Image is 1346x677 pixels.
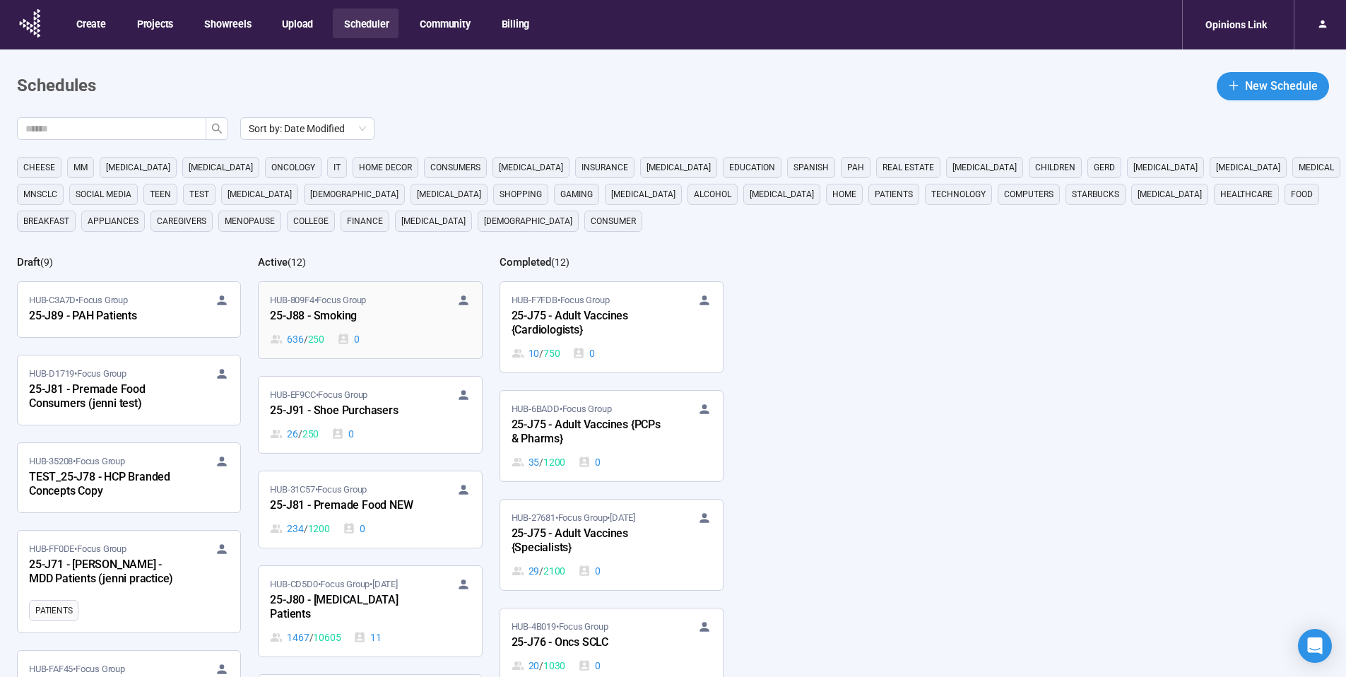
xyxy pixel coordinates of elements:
[23,214,69,228] span: breakfast
[543,658,565,673] span: 1030
[271,160,315,175] span: oncology
[29,469,184,501] div: TEST_25-J78 - HCP Branded Concepts Copy
[539,454,543,470] span: /
[157,214,206,228] span: caregivers
[512,307,667,340] div: 25-J75 - Adult Vaccines {Cardiologists}
[347,214,383,228] span: finance
[18,531,240,632] a: HUB-FF0DE•Focus Group25-J71 - [PERSON_NAME] - MDD Patients (jenni practice)Patients
[500,500,723,590] a: HUB-27681•Focus Group•[DATE]25-J75 - Adult Vaccines {Specialists}29 / 21000
[271,8,323,38] button: Upload
[270,521,329,536] div: 234
[512,346,560,361] div: 10
[150,187,171,201] span: Teen
[750,187,814,201] span: [MEDICAL_DATA]
[543,454,565,470] span: 1200
[611,187,675,201] span: [MEDICAL_DATA]
[343,521,365,536] div: 0
[1291,187,1313,201] span: Food
[29,293,128,307] span: HUB-C3A7D • Focus Group
[228,187,292,201] span: [MEDICAL_DATA]
[931,187,986,201] span: technology
[512,634,667,652] div: 25-J76 - Oncs SCLC
[512,525,667,558] div: 25-J75 - Adult Vaccines {Specialists}
[1216,160,1280,175] span: [MEDICAL_DATA]
[560,187,593,201] span: gaming
[29,662,125,676] span: HUB-FAF45 • Focus Group
[401,214,466,228] span: [MEDICAL_DATA]
[23,160,55,175] span: cheese
[29,454,125,469] span: HUB-35208 • Focus Group
[259,566,481,657] a: HUB-CD5D0•Focus Group•[DATE]25-J80 - [MEDICAL_DATA] Patients1467 / 1060511
[694,187,731,201] span: alcohol
[543,346,560,361] span: 750
[1228,80,1239,91] span: plus
[293,214,329,228] span: college
[333,160,341,175] span: it
[270,388,367,402] span: HUB-EF9CC • Focus Group
[500,256,551,269] h2: Completed
[372,579,398,589] time: [DATE]
[490,8,540,38] button: Billing
[65,8,116,38] button: Create
[18,443,240,512] a: HUB-35208•Focus GroupTEST_25-J78 - HCP Branded Concepts Copy
[512,293,610,307] span: HUB-F7FDB • Focus Group
[304,521,308,536] span: /
[539,563,543,579] span: /
[610,512,635,523] time: [DATE]
[582,160,628,175] span: Insurance
[310,187,399,201] span: [DEMOGRAPHIC_DATA]
[408,8,480,38] button: Community
[1004,187,1053,201] span: computers
[288,257,306,268] span: ( 12 )
[270,630,341,645] div: 1467
[29,381,184,413] div: 25-J81 - Premade Food Consumers (jenni test)
[17,256,40,269] h2: Draft
[126,8,183,38] button: Projects
[1245,77,1318,95] span: New Schedule
[337,331,360,347] div: 0
[76,187,131,201] span: social media
[512,563,566,579] div: 29
[647,160,711,175] span: [MEDICAL_DATA]
[1298,629,1332,663] div: Open Intercom Messenger
[259,282,481,358] a: HUB-809F4•Focus Group25-J88 - Smoking636 / 2500
[270,293,366,307] span: HUB-809F4 • Focus Group
[211,123,223,134] span: search
[1299,160,1334,175] span: medical
[206,117,228,140] button: search
[106,160,170,175] span: [MEDICAL_DATA]
[1072,187,1119,201] span: starbucks
[18,355,240,425] a: HUB-D1719•Focus Group25-J81 - Premade Food Consumers (jenni test)
[40,257,53,268] span: ( 9 )
[249,118,366,139] span: Sort by: Date Modified
[1138,187,1202,201] span: [MEDICAL_DATA]
[333,8,399,38] button: Scheduler
[591,214,636,228] span: consumer
[189,160,253,175] span: [MEDICAL_DATA]
[270,331,324,347] div: 636
[18,282,240,337] a: HUB-C3A7D•Focus Group25-J89 - PAH Patients
[308,331,324,347] span: 250
[298,426,302,442] span: /
[512,658,566,673] div: 20
[308,521,330,536] span: 1200
[29,367,126,381] span: HUB-D1719 • Focus Group
[270,402,425,420] div: 25-J91 - Shoe Purchasers
[499,160,563,175] span: [MEDICAL_DATA]
[512,620,608,634] span: HUB-4B019 • Focus Group
[193,8,261,38] button: Showreels
[500,187,542,201] span: shopping
[572,346,595,361] div: 0
[259,471,481,548] a: HUB-31C57•Focus Group25-J81 - Premade Food NEW234 / 12000
[512,454,566,470] div: 35
[309,630,314,645] span: /
[512,402,612,416] span: HUB-6BADD • Focus Group
[430,160,480,175] span: consumers
[258,256,288,269] h2: Active
[73,160,88,175] span: MM
[1035,160,1075,175] span: children
[512,416,667,449] div: 25-J75 - Adult Vaccines {PCPs & Pharms}
[270,307,425,326] div: 25-J88 - Smoking
[359,160,412,175] span: home decor
[17,73,96,100] h1: Schedules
